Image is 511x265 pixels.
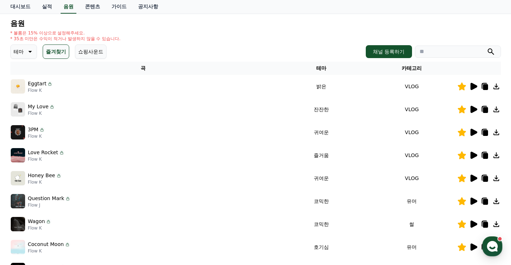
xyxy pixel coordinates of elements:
button: 테마 [10,44,37,59]
p: Question Mark [28,195,65,202]
td: VLOG [366,75,457,98]
span: 홈 [23,216,27,222]
p: 테마 [14,47,24,57]
td: 호기심 [276,236,366,259]
td: VLOG [366,167,457,190]
p: Flow K [28,133,45,139]
td: 코믹한 [276,190,366,213]
p: Flow K [28,248,70,254]
img: music [11,79,25,94]
p: Flow K [28,179,62,185]
p: Flow J [28,202,71,208]
span: 설정 [111,216,119,222]
span: 대화 [66,217,74,222]
th: 곡 [10,62,276,75]
a: 대화 [47,205,93,223]
td: VLOG [366,98,457,121]
td: VLOG [366,121,457,144]
img: music [11,194,25,208]
img: music [11,125,25,139]
th: 카테고리 [366,62,457,75]
td: VLOG [366,144,457,167]
p: 3PM [28,126,38,133]
button: 즐겨찾기 [43,44,69,59]
p: Flow K [28,110,55,116]
td: 썰 [366,213,457,236]
img: music [11,217,25,231]
td: 즐거움 [276,144,366,167]
p: Love Rocket [28,149,58,156]
p: Flow K [28,87,53,93]
td: 잔잔한 [276,98,366,121]
p: Flow K [28,225,52,231]
th: 테마 [276,62,366,75]
p: Coconut Moon [28,241,64,248]
p: My Love [28,103,49,110]
td: 귀여운 [276,121,366,144]
img: music [11,102,25,117]
p: Eggtart [28,80,47,87]
p: Flow K [28,156,65,162]
img: music [11,240,25,254]
a: 설정 [93,205,138,223]
img: music [11,148,25,162]
p: * 볼륨은 15% 이상으로 설정해주세요. [10,30,121,36]
td: 유머 [366,190,457,213]
p: * 35초 미만은 수익이 적거나 발생하지 않을 수 있습니다. [10,36,121,42]
td: 유머 [366,236,457,259]
p: Wagon [28,218,45,225]
h4: 음원 [10,19,501,27]
img: music [11,171,25,185]
a: 홈 [2,205,47,223]
button: 채널 등록하기 [366,45,412,58]
td: 코믹한 [276,213,366,236]
td: 귀여운 [276,167,366,190]
button: 쇼핑사운드 [75,44,107,59]
p: Honey Bee [28,172,55,179]
td: 밝은 [276,75,366,98]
